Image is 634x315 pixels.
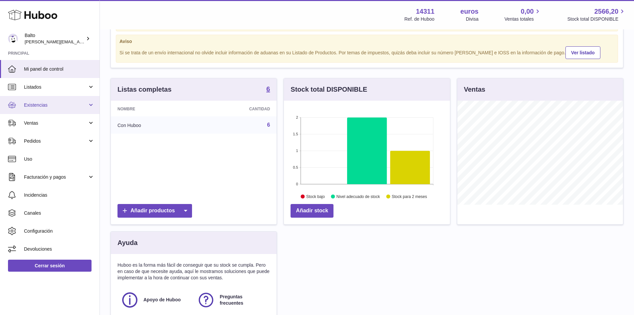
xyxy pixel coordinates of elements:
font: 0,00 [521,8,534,15]
font: Ventas totales [505,16,534,22]
text: 2 [296,115,298,119]
text: 1 [296,149,298,153]
font: Huboo es la forma más fácil de conseguir que su stock se cumpla. Pero en caso de que necesite ayu... [117,262,270,280]
font: Añadir productos [130,208,175,213]
text: Stock bajo [306,194,325,199]
a: Preguntas frecuentes [197,291,267,309]
font: 6 [266,85,270,93]
font: 2566,20 [594,8,618,15]
font: Uso [24,156,32,162]
font: Aviso [119,39,132,44]
font: euros [460,8,478,15]
font: Configuración [24,228,53,234]
font: Divisa [466,16,479,22]
font: Con Huboo [117,122,141,128]
font: Ver listado [571,50,595,55]
font: Nombre [117,106,135,111]
font: Ventas [464,86,485,93]
font: Principal [8,51,29,56]
a: Apoyo de Huboo [121,291,190,309]
text: Stock para 2 meses [392,194,427,199]
font: Mi panel de control [24,66,63,72]
font: Existencias [24,102,48,108]
font: Añadir stock [296,208,328,213]
text: 1.5 [293,132,298,136]
text: Nivel adecuado de stock [336,194,380,199]
font: Preguntas frecuentes [220,294,243,306]
font: Listas completas [117,86,171,93]
font: Facturación y pagos [24,174,66,180]
a: 6 [266,86,270,94]
font: Ref. de Huboo [404,16,434,22]
font: Cerrar sesión [35,263,65,268]
font: Incidencias [24,192,47,198]
a: Ver listado [565,46,600,59]
a: Añadir productos [117,204,192,218]
font: Ventas [24,120,38,126]
text: 0.5 [293,165,298,169]
font: Devoluciones [24,246,52,252]
font: Pedidos [24,138,41,144]
font: Balto [25,33,35,38]
font: Cantidad [249,106,270,111]
text: 0 [296,182,298,186]
img: laura@balto.es [8,34,18,44]
font: Canales [24,210,41,216]
font: Apoyo de Huboo [143,297,181,302]
font: Stock total DISPONIBLE [567,16,618,22]
font: Listados [24,84,41,90]
font: Ayuda [117,239,137,246]
font: 14311 [416,8,435,15]
font: Stock total DISPONIBLE [291,86,367,93]
a: 0,00 Ventas totales [505,7,541,22]
a: Cerrar sesión [8,260,92,272]
a: 2566,20 Stock total DISPONIBLE [567,7,626,22]
font: [PERSON_NAME][EMAIL_ADDRESS][DOMAIN_NAME] [25,39,133,44]
a: Añadir stock [291,204,333,218]
font: Si se trata de un envío internacional no olvide incluir información de aduanas en su Listado de P... [119,50,565,55]
a: 6 [267,122,270,128]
